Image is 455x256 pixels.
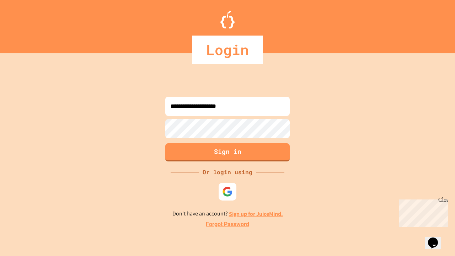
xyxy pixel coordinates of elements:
img: google-icon.svg [222,186,233,197]
div: Chat with us now!Close [3,3,49,45]
div: Login [192,36,263,64]
img: Logo.svg [220,11,235,28]
iframe: chat widget [396,197,448,227]
button: Sign in [165,143,290,161]
div: Or login using [199,168,256,176]
a: Forgot Password [206,220,249,229]
iframe: chat widget [425,228,448,249]
p: Don't have an account? [172,209,283,218]
a: Sign up for JuiceMind. [229,210,283,218]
